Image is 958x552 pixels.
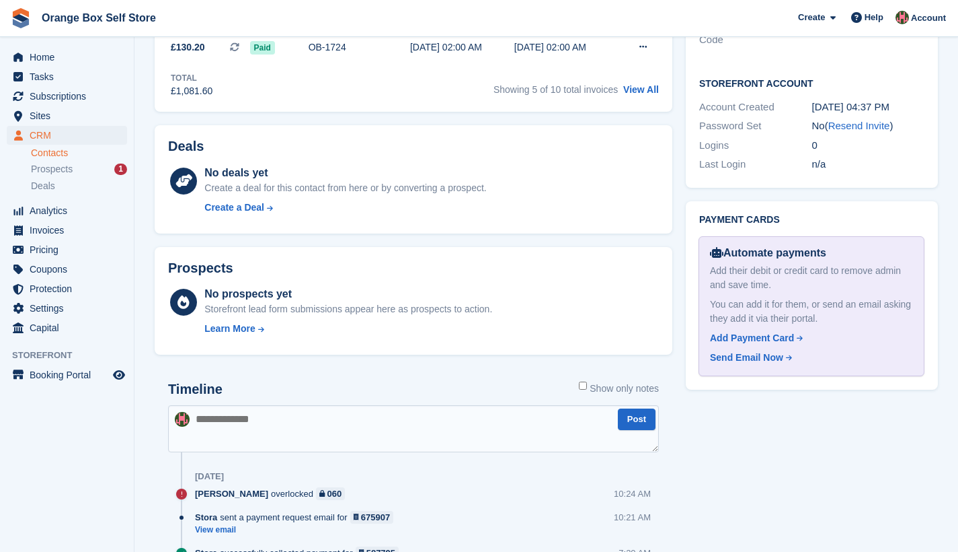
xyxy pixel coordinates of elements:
[204,201,264,215] div: Create a Deal
[36,7,161,29] a: Orange Box Self Store
[911,11,946,25] span: Account
[825,120,893,131] span: ( )
[30,106,110,125] span: Sites
[195,487,268,500] span: [PERSON_NAME]
[410,40,514,55] div: [DATE] 02:00 AM
[30,260,110,279] span: Coupons
[195,471,224,482] div: [DATE]
[710,298,913,326] div: You can add it for them, or send an email asking they add it via their portal.
[31,147,127,160] a: Contacts
[699,138,812,153] div: Logins
[12,349,134,362] span: Storefront
[7,260,127,279] a: menu
[11,8,31,28] img: stora-icon-8386f47178a22dfd0bd8f6a31ec36ba5ce8667c1dd55bd0f319d3a0aa187defe.svg
[114,164,127,175] div: 1
[30,201,110,220] span: Analytics
[171,40,205,55] span: £130.20
[168,261,233,276] h2: Prospects
[699,215,924,226] h2: Payment cards
[812,100,925,115] div: [DATE] 04:37 PM
[7,221,127,240] a: menu
[30,67,110,86] span: Tasks
[798,11,825,24] span: Create
[327,487,342,500] div: 060
[710,245,913,261] div: Automate payments
[350,511,394,524] a: 675907
[618,409,655,431] button: Post
[111,367,127,383] a: Preview store
[195,511,400,524] div: sent a payment request email for
[710,264,913,292] div: Add their debit or credit card to remove admin and save time.
[31,162,127,176] a: Prospects 1
[30,126,110,145] span: CRM
[614,511,651,524] div: 10:21 AM
[309,40,410,55] div: OB-1724
[493,84,618,95] span: Showing 5 of 10 total invoices
[710,351,783,365] div: Send Email Now
[699,76,924,90] h2: Storefront Account
[812,118,925,134] div: No
[865,11,883,24] span: Help
[171,84,212,98] div: £1,081.60
[31,179,127,193] a: Deals
[250,41,275,55] span: Paid
[195,511,217,524] span: Stora
[514,40,618,55] div: [DATE] 02:00 AM
[204,302,492,316] div: Storefront lead form submissions appear here as prospects to action.
[7,106,127,125] a: menu
[7,87,127,106] a: menu
[579,382,587,390] input: Show only notes
[812,138,925,153] div: 0
[30,318,110,337] span: Capital
[7,240,127,259] a: menu
[195,524,400,536] a: View email
[204,165,486,181] div: No deals yet
[895,11,909,24] img: David Clark
[7,126,127,145] a: menu
[30,240,110,259] span: Pricing
[7,201,127,220] a: menu
[699,118,812,134] div: Password Set
[30,366,110,384] span: Booking Portal
[7,279,127,298] a: menu
[30,279,110,298] span: Protection
[579,382,659,396] label: Show only notes
[623,84,659,95] a: View All
[7,48,127,67] a: menu
[30,48,110,67] span: Home
[204,322,255,336] div: Learn More
[175,412,190,427] img: David Clark
[699,100,812,115] div: Account Created
[361,511,390,524] div: 675907
[204,201,486,215] a: Create a Deal
[31,163,73,176] span: Prospects
[168,382,223,397] h2: Timeline
[204,322,492,336] a: Learn More
[699,157,812,172] div: Last Login
[204,181,486,195] div: Create a deal for this contact from here or by converting a prospect.
[828,120,890,131] a: Resend Invite
[204,286,492,302] div: No prospects yet
[614,487,651,500] div: 10:24 AM
[30,87,110,106] span: Subscriptions
[7,366,127,384] a: menu
[168,139,204,154] h2: Deals
[30,299,110,318] span: Settings
[171,72,212,84] div: Total
[30,221,110,240] span: Invoices
[31,180,55,193] span: Deals
[710,331,794,345] div: Add Payment Card
[812,157,925,172] div: n/a
[195,487,352,500] div: overlocked
[316,487,345,500] a: 060
[7,67,127,86] a: menu
[710,331,908,345] a: Add Payment Card
[7,299,127,318] a: menu
[7,318,127,337] a: menu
